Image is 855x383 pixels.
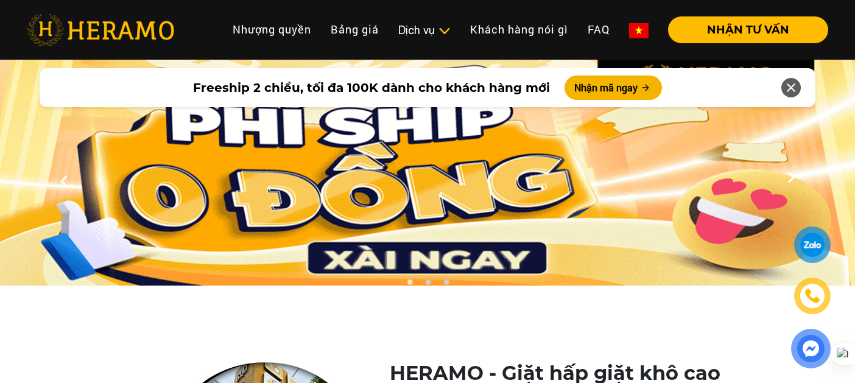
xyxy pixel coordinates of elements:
img: heramo-logo.png [27,14,174,46]
button: Nhận mã ngay [565,76,662,100]
a: phone-icon [796,279,829,312]
img: subToggleIcon [438,25,451,37]
button: 2 [421,279,434,291]
a: Khách hàng nói gì [460,16,578,43]
button: 1 [403,279,415,291]
img: vn-flag.png [629,23,649,38]
div: Dịch vụ [398,22,451,38]
a: Nhượng quyền [223,16,321,43]
a: FAQ [578,16,619,43]
a: Bảng giá [321,16,389,43]
button: 3 [440,279,452,291]
img: phone-icon [806,289,820,303]
a: NHẬN TƯ VẤN [658,24,828,35]
button: NHẬN TƯ VẤN [668,16,828,43]
span: Freeship 2 chiều, tối đa 100K dành cho khách hàng mới [193,79,550,97]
